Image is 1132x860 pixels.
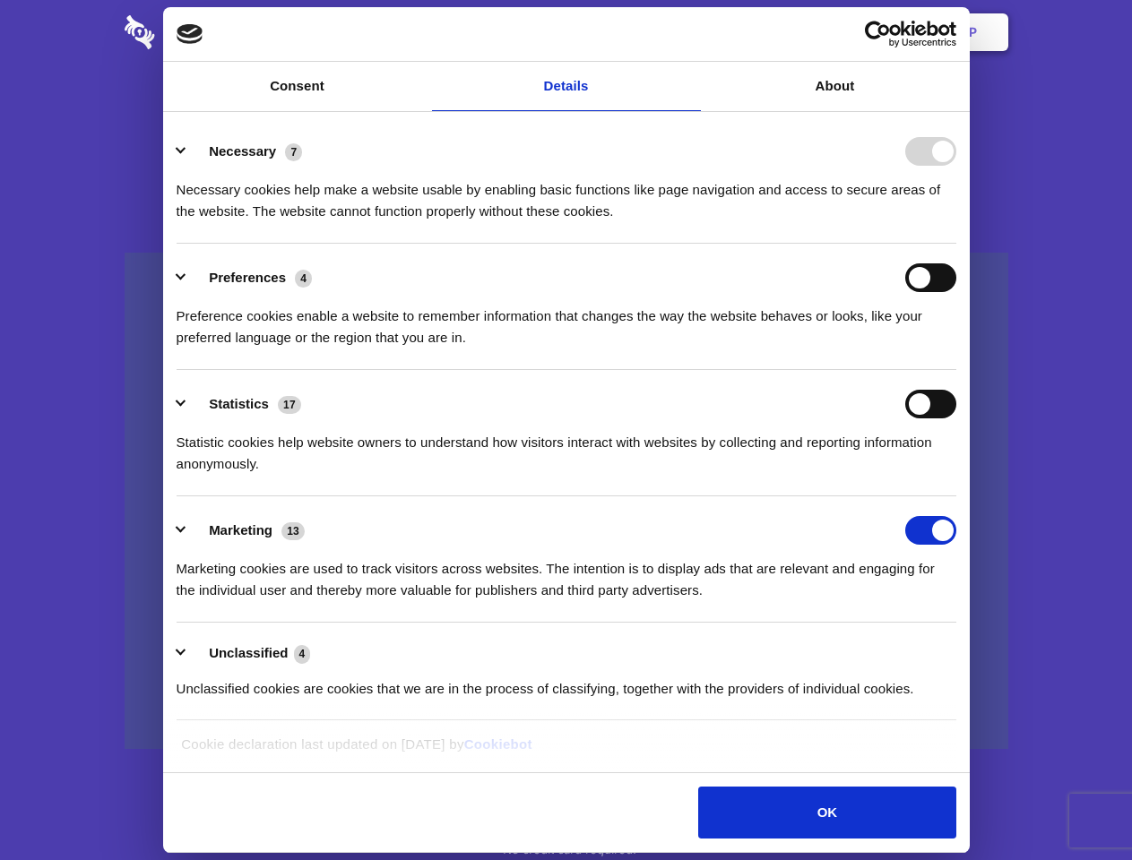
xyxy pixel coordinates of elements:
a: Details [432,62,701,111]
div: Preference cookies enable a website to remember information that changes the way the website beha... [177,292,956,348]
button: Marketing (13) [177,516,316,545]
label: Preferences [209,270,286,285]
a: Wistia video thumbnail [125,253,1008,750]
div: Statistic cookies help website owners to understand how visitors interact with websites by collec... [177,418,956,475]
a: Cookiebot [464,736,532,752]
span: 7 [285,143,302,161]
button: Unclassified (4) [177,642,322,665]
div: Marketing cookies are used to track visitors across websites. The intention is to display ads tha... [177,545,956,601]
img: logo [177,24,203,44]
h1: Eliminate Slack Data Loss. [125,81,1008,145]
button: Preferences (4) [177,263,324,292]
h4: Auto-redaction of sensitive data, encrypted data sharing and self-destructing private chats. Shar... [125,163,1008,222]
a: Contact [727,4,809,60]
label: Necessary [209,143,276,159]
span: 4 [294,645,311,663]
label: Statistics [209,396,269,411]
span: 4 [295,270,312,288]
button: OK [698,787,955,838]
span: 13 [281,522,305,540]
span: 17 [278,396,301,414]
a: Login [813,4,891,60]
div: Unclassified cookies are cookies that we are in the process of classifying, together with the pro... [177,665,956,700]
a: About [701,62,970,111]
img: logo-wordmark-white-trans-d4663122ce5f474addd5e946df7df03e33cb6a1c49d2221995e7729f52c070b2.svg [125,15,278,49]
a: Consent [163,62,432,111]
a: Usercentrics Cookiebot - opens in a new window [799,21,956,47]
button: Statistics (17) [177,390,313,418]
iframe: Drift Widget Chat Controller [1042,770,1110,838]
button: Necessary (7) [177,137,314,166]
a: Pricing [526,4,604,60]
div: Necessary cookies help make a website usable by enabling basic functions like page navigation and... [177,166,956,222]
label: Marketing [209,522,272,537]
div: Cookie declaration last updated on [DATE] by [168,734,964,769]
